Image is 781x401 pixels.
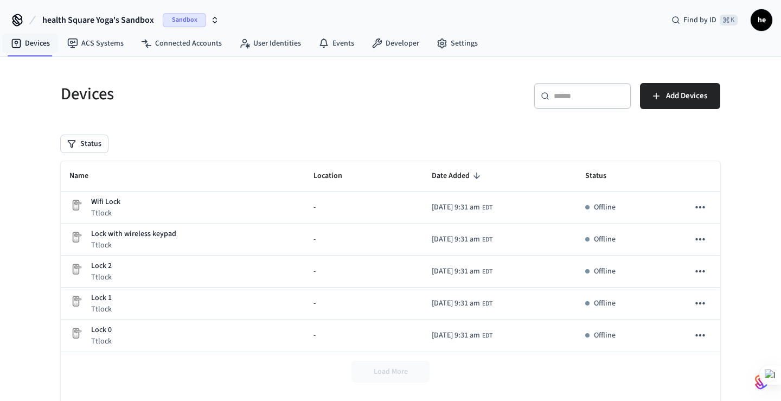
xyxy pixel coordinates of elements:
[313,298,316,309] span: -
[69,231,82,244] img: Placeholder Lock Image
[61,135,108,152] button: Status
[61,161,720,352] table: sticky table
[313,168,356,184] span: Location
[432,298,480,309] span: [DATE] 9:31 am
[594,266,616,277] p: Offline
[428,34,486,53] a: Settings
[432,202,492,213] div: America/Toronto
[585,168,620,184] span: Status
[91,260,112,272] p: Lock 2
[313,234,316,245] span: -
[594,330,616,341] p: Offline
[91,304,112,315] p: Ttlock
[69,263,82,276] img: Placeholder Lock Image
[594,298,616,309] p: Offline
[640,83,720,109] button: Add Devices
[363,34,428,53] a: Developer
[432,266,492,277] div: America/Toronto
[91,336,112,347] p: Ttlock
[432,234,492,245] div: America/Toronto
[231,34,310,53] a: User Identities
[163,13,206,27] span: Sandbox
[432,330,480,341] span: [DATE] 9:31 am
[432,330,492,341] div: America/Toronto
[666,89,707,103] span: Add Devices
[42,14,154,27] span: health Square Yoga's Sandbox
[752,10,771,30] span: he
[683,15,716,26] span: Find by ID
[482,203,492,213] span: EDT
[482,267,492,277] span: EDT
[313,266,316,277] span: -
[720,15,738,26] span: ⌘ K
[91,196,120,208] p: Wifi Lock
[69,168,103,184] span: Name
[594,234,616,245] p: Offline
[91,240,176,251] p: Ttlock
[432,202,480,213] span: [DATE] 9:31 am
[132,34,231,53] a: Connected Accounts
[69,295,82,308] img: Placeholder Lock Image
[432,266,480,277] span: [DATE] 9:31 am
[91,228,176,240] p: Lock with wireless keypad
[432,234,480,245] span: [DATE] 9:31 am
[91,272,112,283] p: Ttlock
[482,299,492,309] span: EDT
[751,9,772,31] button: he
[91,292,112,304] p: Lock 1
[755,373,768,390] img: SeamLogoGradient.69752ec5.svg
[313,202,316,213] span: -
[432,168,484,184] span: Date Added
[482,331,492,341] span: EDT
[61,83,384,105] h5: Devices
[69,327,82,340] img: Placeholder Lock Image
[91,324,112,336] p: Lock 0
[313,330,316,341] span: -
[663,10,746,30] div: Find by ID⌘ K
[432,298,492,309] div: America/Toronto
[2,34,59,53] a: Devices
[91,208,120,219] p: Ttlock
[310,34,363,53] a: Events
[59,34,132,53] a: ACS Systems
[482,235,492,245] span: EDT
[594,202,616,213] p: Offline
[69,199,82,212] img: Placeholder Lock Image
